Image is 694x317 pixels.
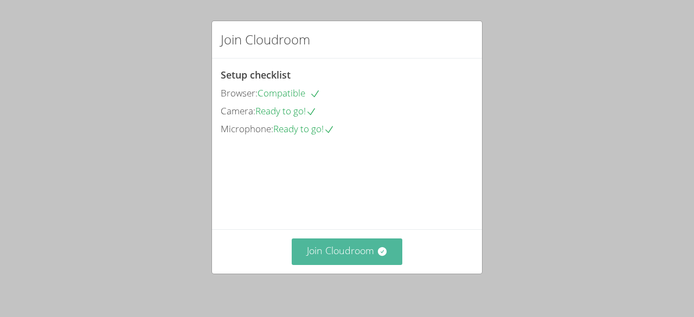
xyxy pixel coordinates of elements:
span: Browser: [221,87,258,99]
span: Setup checklist [221,68,291,81]
span: Camera: [221,105,255,117]
h2: Join Cloudroom [221,30,310,49]
button: Join Cloudroom [292,238,403,265]
span: Microphone: [221,122,273,135]
span: Ready to go! [255,105,317,117]
span: Ready to go! [273,122,335,135]
span: Compatible [258,87,320,99]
